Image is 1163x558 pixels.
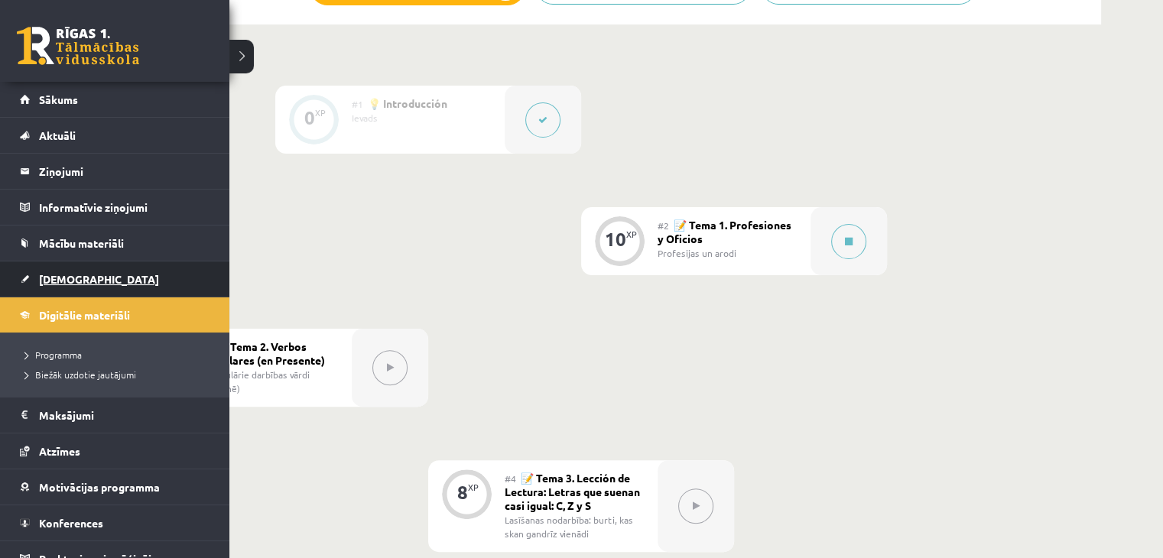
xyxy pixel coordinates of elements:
[658,218,791,245] span: 📝 Tema 1. Profesiones y Oficios
[505,471,640,512] span: 📝 Tema 3. Lección de Lectura: Letras que suenan casi igual: C, Z y S
[658,219,669,232] span: #2
[368,96,447,110] span: 💡 Introducción
[39,190,210,225] legend: Informatīvie ziņojumi
[39,444,80,458] span: Atzīmes
[199,368,340,395] div: Neregulārie darbības vārdi (tagadnē)
[20,469,210,504] a: Motivācijas programma
[20,154,210,189] a: Ziņojumi
[20,261,210,297] a: [DEMOGRAPHIC_DATA]
[20,118,210,153] a: Aktuāli
[39,92,78,106] span: Sākums
[658,246,799,260] div: Profesijas un arodi
[304,111,315,125] div: 0
[19,348,214,362] a: Programma
[20,297,210,333] a: Digitālie materiāli
[17,27,139,65] a: Rīgas 1. Tālmācības vidusskola
[626,230,637,238] div: XP
[505,513,646,540] div: Lasīšanas nodarbība: burti, kas skan gandrīz vienādi
[605,232,626,246] div: 10
[39,308,130,322] span: Digitālie materiāli
[20,225,210,261] a: Mācību materiāli
[39,128,76,142] span: Aktuāli
[19,349,82,361] span: Programma
[20,433,210,469] a: Atzīmes
[39,236,124,250] span: Mācību materiāli
[19,368,214,381] a: Biežāk uzdotie jautājumi
[20,190,210,225] a: Informatīvie ziņojumi
[505,472,516,485] span: #4
[468,483,479,491] div: XP
[352,98,363,110] span: #1
[39,516,103,530] span: Konferences
[39,272,159,286] span: [DEMOGRAPHIC_DATA]
[20,397,210,433] a: Maksājumi
[315,109,326,117] div: XP
[20,82,210,117] a: Sākums
[20,505,210,540] a: Konferences
[39,480,160,494] span: Motivācijas programma
[457,485,468,499] div: 8
[39,397,210,433] legend: Maksājumi
[39,154,210,189] legend: Ziņojumi
[19,368,136,381] span: Biežāk uzdotie jautājumi
[352,111,493,125] div: Ievads
[199,339,325,367] span: 📝 Tema 2. Verbos Irregulares (en Presente)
